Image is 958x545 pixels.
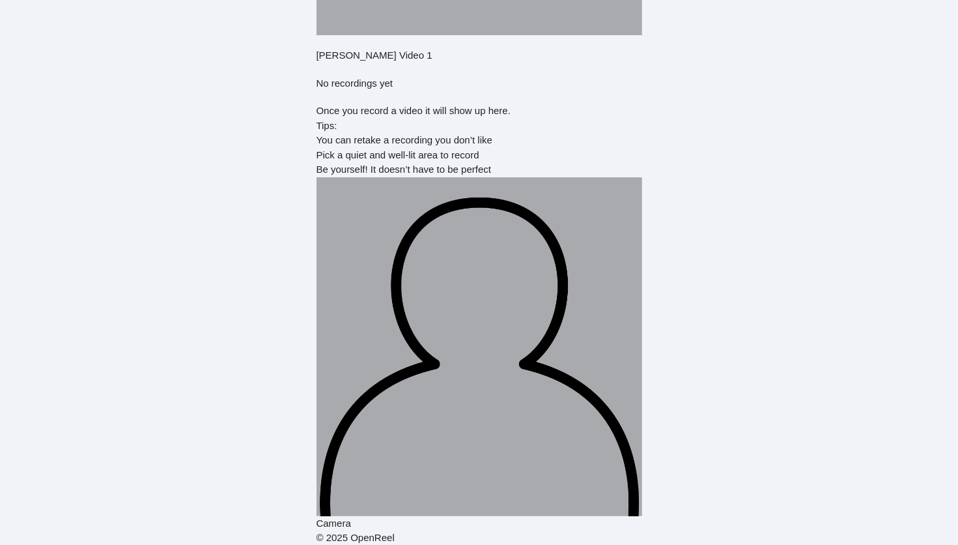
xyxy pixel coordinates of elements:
[317,48,642,63] p: [PERSON_NAME] Video 1
[317,162,642,177] div: Be yourself! It doesn’t have to be perfect
[317,177,642,516] img: overlay
[317,516,642,531] span: Camera
[317,148,642,163] div: Pick a quiet and well-lit area to record
[317,133,642,148] div: You can retake a recording you don’t like
[317,119,642,134] div: Tips:
[317,76,642,119] div: Once you record a video it will show up here.
[317,76,642,91] p: No recordings yet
